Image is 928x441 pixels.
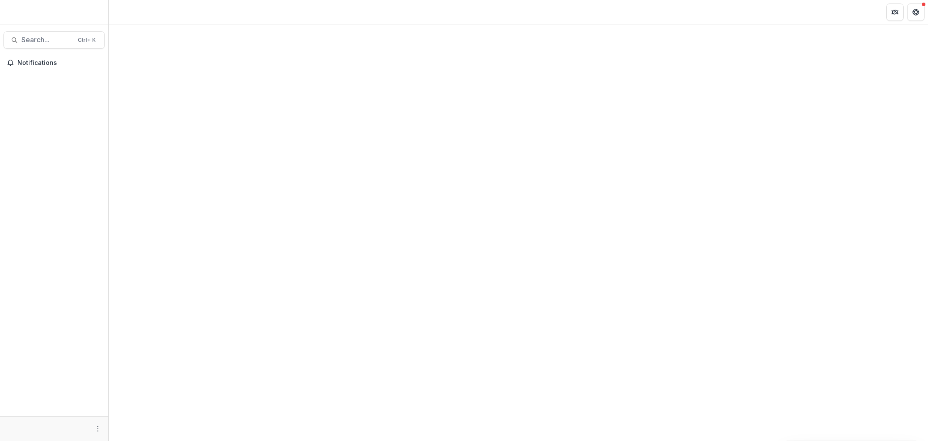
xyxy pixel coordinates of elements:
[112,6,149,18] nav: breadcrumb
[21,36,73,44] span: Search...
[3,56,105,70] button: Notifications
[886,3,904,21] button: Partners
[76,35,97,45] div: Ctrl + K
[17,59,101,67] span: Notifications
[3,31,105,49] button: Search...
[907,3,925,21] button: Get Help
[93,424,103,434] button: More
